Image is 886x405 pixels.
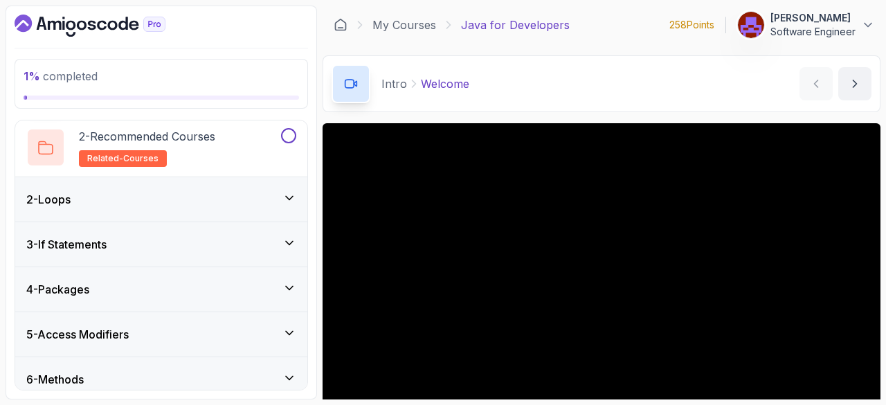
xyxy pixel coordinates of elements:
[838,67,871,100] button: next content
[26,281,89,298] h3: 4 - Packages
[421,75,469,92] p: Welcome
[24,69,98,83] span: completed
[24,69,40,83] span: 1 %
[770,11,856,25] p: [PERSON_NAME]
[26,128,296,167] button: 2-Recommended Coursesrelated-courses
[381,75,407,92] p: Intro
[334,18,347,32] a: Dashboard
[738,12,764,38] img: user profile image
[372,17,436,33] a: My Courses
[26,191,71,208] h3: 2 - Loops
[770,25,856,39] p: Software Engineer
[15,222,307,267] button: 3-If Statements
[87,153,159,164] span: related-courses
[15,357,307,402] button: 6-Methods
[15,177,307,222] button: 2-Loops
[26,371,84,388] h3: 6 - Methods
[15,267,307,312] button: 4-Packages
[79,128,215,145] p: 2 - Recommended Courses
[26,236,107,253] h3: 3 - If Statements
[669,18,714,32] p: 258 Points
[737,11,875,39] button: user profile image[PERSON_NAME]Software Engineer
[15,15,197,37] a: Dashboard
[15,312,307,357] button: 5-Access Modifiers
[461,17,570,33] p: Java for Developers
[799,67,833,100] button: previous content
[26,326,129,343] h3: 5 - Access Modifiers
